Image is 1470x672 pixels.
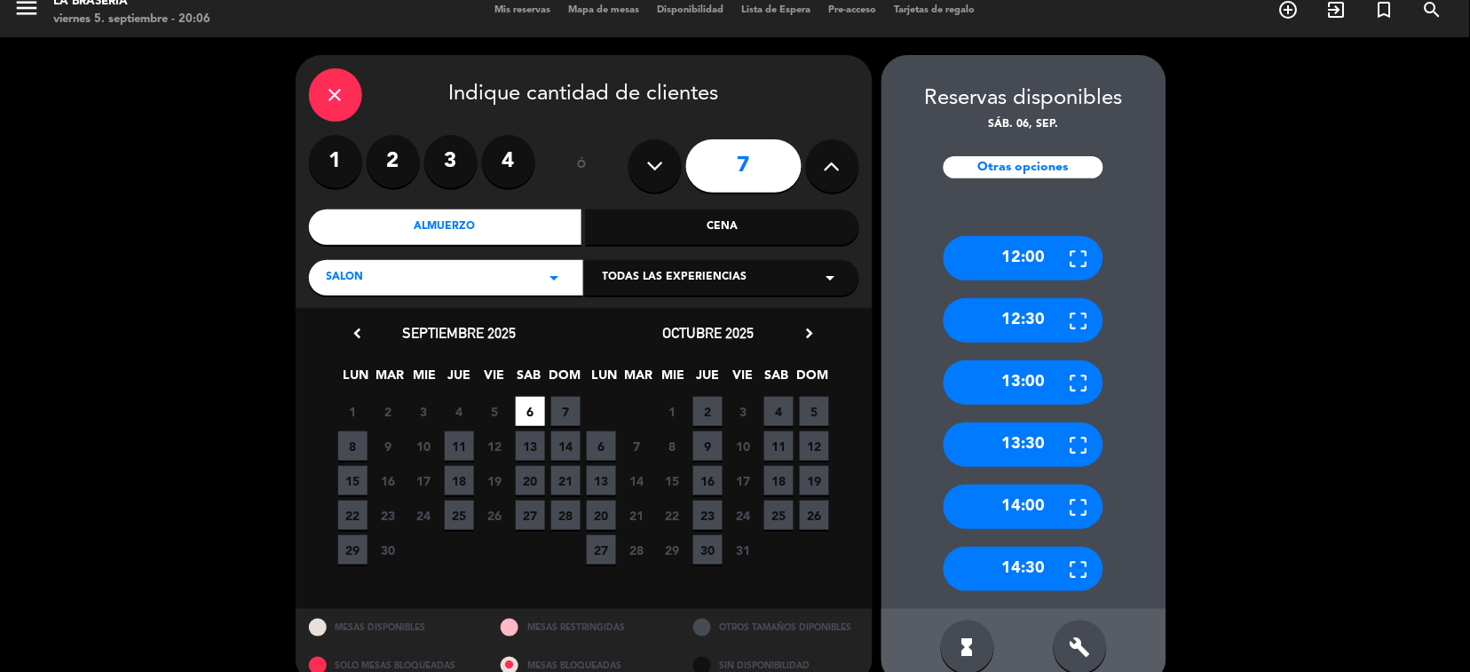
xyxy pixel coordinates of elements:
[349,324,367,343] i: chevron_left
[445,397,474,426] span: 4
[693,431,723,461] span: 9
[764,466,794,495] span: 18
[374,535,403,565] span: 30
[549,365,578,394] span: DOM
[551,501,581,530] span: 28
[944,485,1103,529] div: 14:00
[800,397,829,426] span: 5
[410,365,439,394] span: MIE
[622,535,652,565] span: 28
[881,82,1166,116] div: Reservas disponibles
[764,397,794,426] span: 4
[820,5,886,15] span: Pre-acceso
[693,365,723,394] span: JUE
[338,501,367,530] span: 22
[374,397,403,426] span: 2
[729,397,758,426] span: 3
[374,466,403,495] span: 16
[764,501,794,530] span: 25
[338,397,367,426] span: 1
[445,365,474,394] span: JUE
[944,236,1103,281] div: 12:00
[53,11,210,28] div: viernes 5. septiembre - 20:06
[729,501,758,530] span: 24
[445,431,474,461] span: 11
[560,5,649,15] span: Mapa de mesas
[375,365,405,394] span: MAR
[886,5,984,15] span: Tarjetas de regalo
[516,501,545,530] span: 27
[693,501,723,530] span: 23
[820,267,842,289] i: arrow_drop_down
[800,466,829,495] span: 19
[338,535,367,565] span: 29
[693,535,723,565] span: 30
[551,431,581,461] span: 14
[589,365,619,394] span: LUN
[764,431,794,461] span: 11
[325,84,346,106] i: close
[445,466,474,495] span: 18
[622,431,652,461] span: 7
[944,547,1103,591] div: 14:30
[800,431,829,461] span: 12
[658,466,687,495] span: 15
[409,431,439,461] span: 10
[622,466,652,495] span: 14
[728,365,757,394] span: VIE
[944,360,1103,405] div: 13:00
[587,431,616,461] span: 6
[662,324,754,342] span: octubre 2025
[733,5,820,15] span: Lista de Espera
[957,636,978,658] i: hourglass_full
[693,397,723,426] span: 2
[309,210,582,245] div: Almuerzo
[729,535,758,565] span: 31
[944,156,1103,178] div: Otras opciones
[516,431,545,461] span: 13
[367,135,420,188] label: 2
[403,324,517,342] span: septiembre 2025
[622,501,652,530] span: 21
[338,431,367,461] span: 8
[516,397,545,426] span: 6
[729,466,758,495] span: 17
[327,269,364,287] span: SALON
[659,365,688,394] span: MIE
[309,68,859,122] div: Indique cantidad de clientes
[409,466,439,495] span: 17
[445,501,474,530] span: 25
[587,535,616,565] span: 27
[296,609,488,647] div: MESAS DISPONIBLES
[309,135,362,188] label: 1
[800,501,829,530] span: 26
[514,365,543,394] span: SAB
[729,431,758,461] span: 10
[586,210,859,245] div: Cena
[551,397,581,426] span: 7
[801,324,819,343] i: chevron_right
[797,365,826,394] span: DOM
[482,135,535,188] label: 4
[544,267,565,289] i: arrow_drop_down
[516,466,545,495] span: 20
[944,298,1103,343] div: 12:30
[693,466,723,495] span: 16
[881,116,1166,134] div: sáb. 06, sep.
[658,397,687,426] span: 1
[763,365,792,394] span: SAB
[338,466,367,495] span: 15
[1070,636,1091,658] i: build
[480,431,510,461] span: 12
[409,397,439,426] span: 3
[658,501,687,530] span: 22
[424,135,478,188] label: 3
[480,501,510,530] span: 26
[603,269,747,287] span: Todas las experiencias
[587,501,616,530] span: 20
[658,431,687,461] span: 8
[658,535,687,565] span: 29
[680,609,873,647] div: OTROS TAMAÑOS DIPONIBLES
[480,466,510,495] span: 19
[649,5,733,15] span: Disponibilidad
